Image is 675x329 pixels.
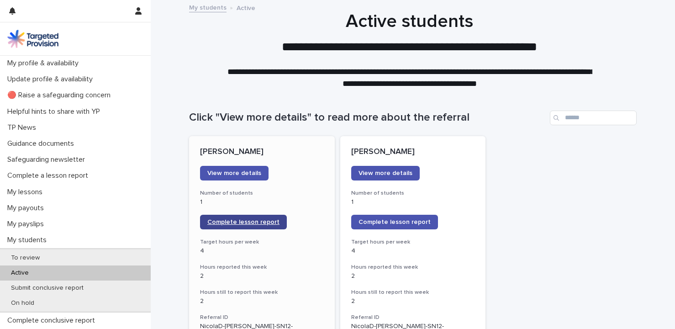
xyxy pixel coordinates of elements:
[4,188,50,196] p: My lessons
[237,2,255,12] p: Active
[4,204,51,212] p: My payouts
[4,107,107,116] p: Helpful hints to share with YP
[207,219,279,225] span: Complete lesson report
[200,190,324,197] h3: Number of students
[351,289,475,296] h3: Hours still to report this week
[351,297,475,305] p: 2
[351,314,475,321] h3: Referral ID
[4,254,47,262] p: To review
[186,11,633,32] h1: Active students
[4,91,118,100] p: 🔴 Raise a safeguarding concern
[4,155,92,164] p: Safeguarding newsletter
[207,170,261,176] span: View more details
[351,147,475,157] p: [PERSON_NAME]
[189,111,546,124] h1: Click "View more details" to read more about the referral
[200,297,324,305] p: 2
[359,219,431,225] span: Complete lesson report
[200,264,324,271] h3: Hours reported this week
[4,123,43,132] p: TP News
[351,264,475,271] h3: Hours reported this week
[351,198,475,206] p: 1
[4,59,86,68] p: My profile & availability
[4,316,102,325] p: Complete conclusive report
[200,289,324,296] h3: Hours still to report this week
[4,299,42,307] p: On hold
[189,2,227,12] a: My students
[200,147,324,157] p: [PERSON_NAME]
[7,30,58,48] img: M5nRWzHhSzIhMunXDL62
[4,75,100,84] p: Update profile & availability
[359,170,412,176] span: View more details
[4,171,95,180] p: Complete a lesson report
[550,111,637,125] input: Search
[4,236,54,244] p: My students
[200,166,269,180] a: View more details
[200,314,324,321] h3: Referral ID
[351,247,475,255] p: 4
[200,198,324,206] p: 1
[351,190,475,197] h3: Number of students
[200,272,324,280] p: 2
[4,284,91,292] p: Submit conclusive report
[351,239,475,246] h3: Target hours per week
[4,139,81,148] p: Guidance documents
[200,215,287,229] a: Complete lesson report
[4,269,36,277] p: Active
[200,239,324,246] h3: Target hours per week
[4,220,51,228] p: My payslips
[351,272,475,280] p: 2
[200,247,324,255] p: 4
[351,215,438,229] a: Complete lesson report
[351,166,420,180] a: View more details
